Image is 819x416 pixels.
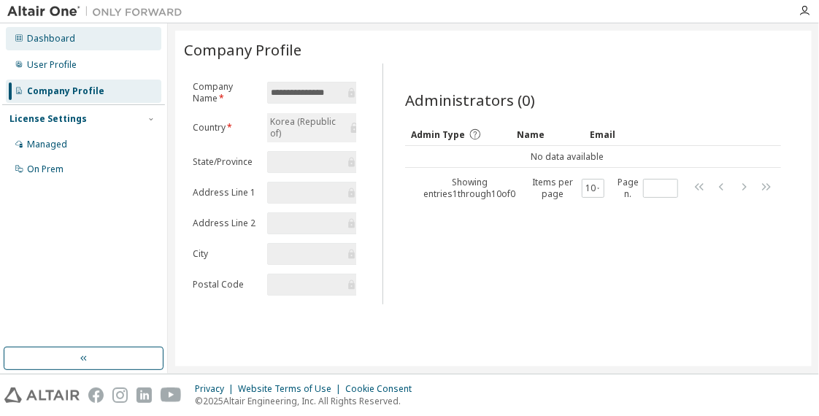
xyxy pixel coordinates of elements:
[193,217,258,229] label: Address Line 2
[590,123,651,146] div: Email
[193,81,258,104] label: Company Name
[238,383,345,395] div: Website Terms of Use
[27,59,77,71] div: User Profile
[27,139,67,150] div: Managed
[517,123,578,146] div: Name
[7,4,190,19] img: Altair One
[618,177,678,200] span: Page n.
[193,279,258,290] label: Postal Code
[267,113,362,142] div: Korea (Republic of)
[9,113,87,125] div: License Settings
[193,156,258,168] label: State/Province
[195,395,420,407] p: © 2025 Altair Engineering, Inc. All Rights Reserved.
[112,388,128,403] img: instagram.svg
[585,182,601,194] button: 10
[195,383,238,395] div: Privacy
[4,388,80,403] img: altair_logo.svg
[193,248,258,260] label: City
[27,163,64,175] div: On Prem
[136,388,152,403] img: linkedin.svg
[528,177,604,200] span: Items per page
[405,90,535,110] span: Administrators (0)
[193,187,258,199] label: Address Line 1
[411,128,465,141] span: Admin Type
[27,33,75,45] div: Dashboard
[424,176,516,200] span: Showing entries 1 through 10 of 0
[405,146,730,168] td: No data available
[193,122,258,134] label: Country
[88,388,104,403] img: facebook.svg
[268,114,346,142] div: Korea (Republic of)
[345,383,420,395] div: Cookie Consent
[184,39,301,60] span: Company Profile
[27,85,104,97] div: Company Profile
[161,388,182,403] img: youtube.svg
